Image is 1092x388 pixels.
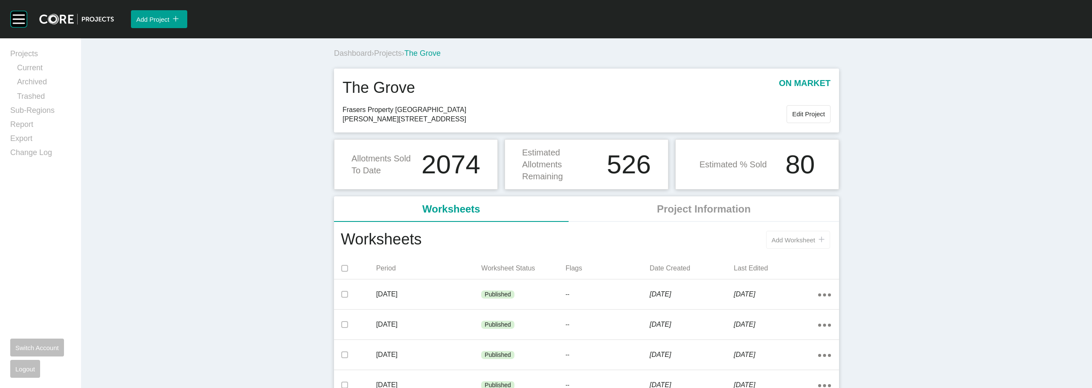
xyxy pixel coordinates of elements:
p: -- [566,321,650,329]
p: Estimated % Sold [700,158,767,170]
a: Change Log [10,147,71,161]
p: [DATE] [376,320,482,329]
p: Published [485,321,511,329]
a: Sub-Regions [10,105,71,119]
p: [DATE] [734,350,818,359]
p: [DATE] [650,320,734,329]
a: Trashed [17,91,71,105]
p: [DATE] [734,320,818,329]
p: Date Created [650,264,734,273]
a: Archived [17,77,71,91]
h1: The Grove [343,77,415,98]
p: -- [566,351,650,359]
a: Current [17,63,71,77]
span: Add Worksheet [772,236,815,244]
p: [DATE] [734,290,818,299]
a: Projects [10,49,71,63]
p: [DATE] [650,290,734,299]
span: › [372,49,374,57]
p: Allotments Sold To Date [351,152,416,176]
button: Add Worksheet [766,231,830,249]
h1: 80 [785,151,815,178]
p: Last Edited [734,264,818,273]
span: Edit Project [792,110,825,118]
a: Dashboard [334,49,372,57]
button: Add Project [131,10,187,28]
span: Add Project [136,16,169,23]
h1: 2074 [421,151,480,178]
a: Export [10,133,71,147]
p: Period [376,264,482,273]
button: Switch Account [10,339,64,356]
p: Estimated Allotments Remaining [522,147,602,182]
p: Flags [566,264,650,273]
button: Edit Project [787,105,831,123]
span: Logout [15,365,35,373]
p: [DATE] [650,350,734,359]
span: Switch Account [15,344,59,351]
p: [DATE] [376,290,482,299]
p: Worksheet Status [481,264,565,273]
h1: 526 [607,151,651,178]
span: › [402,49,404,57]
p: Published [485,290,511,299]
a: Report [10,119,71,133]
p: -- [566,290,650,299]
a: Projects [374,49,402,57]
img: core-logo-dark.3138cae2.png [39,14,114,25]
li: Worksheets [334,196,569,222]
button: Logout [10,360,40,378]
li: Project Information [569,196,839,222]
span: Frasers Property [GEOGRAPHIC_DATA] [343,105,787,115]
p: Published [485,351,511,359]
p: on market [779,77,831,98]
span: [PERSON_NAME][STREET_ADDRESS] [343,115,787,124]
span: The Grove [404,49,441,57]
p: [DATE] [376,350,482,359]
h1: Worksheets [341,229,421,251]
